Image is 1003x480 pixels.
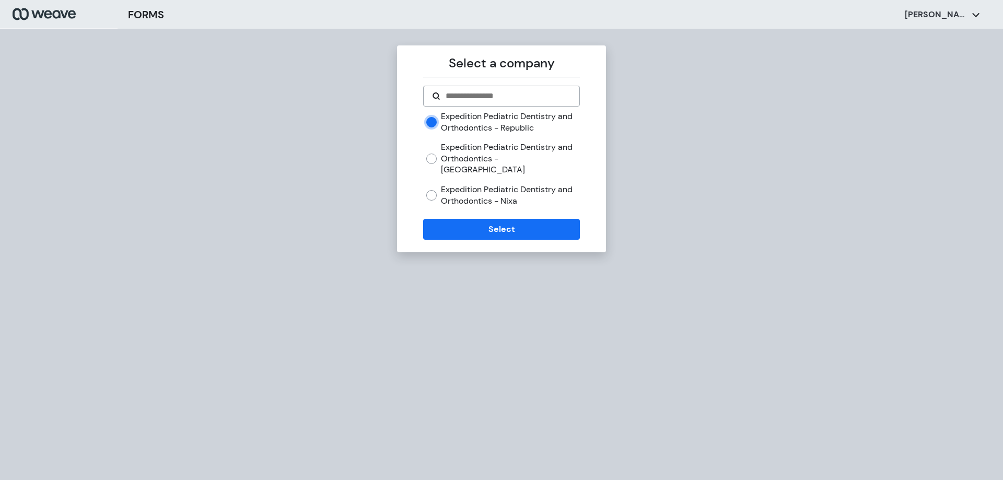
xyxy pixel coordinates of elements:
[905,9,967,20] p: [PERSON_NAME]
[423,54,579,73] p: Select a company
[441,111,579,133] label: Expedition Pediatric Dentistry and Orthodontics - Republic
[445,90,570,102] input: Search
[441,184,579,206] label: Expedition Pediatric Dentistry and Orthodontics - Nixa
[423,219,579,240] button: Select
[128,7,164,22] h3: FORMS
[441,142,579,175] label: Expedition Pediatric Dentistry and Orthodontics - [GEOGRAPHIC_DATA]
